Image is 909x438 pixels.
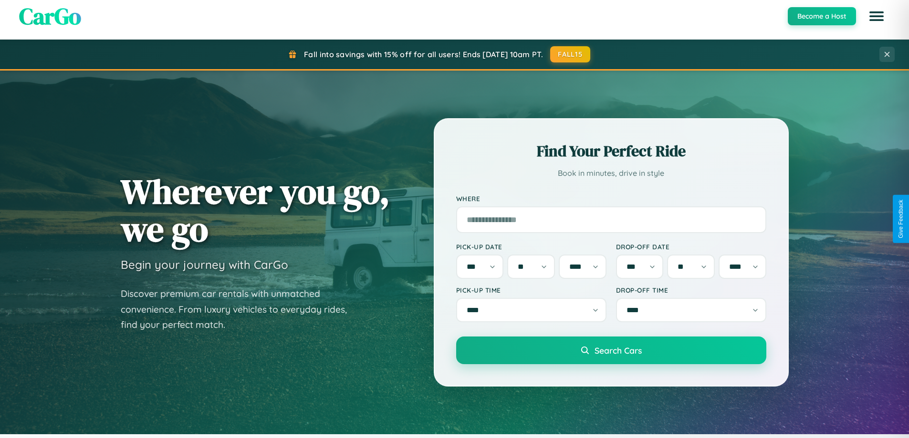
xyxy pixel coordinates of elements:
button: Search Cars [456,336,766,364]
p: Book in minutes, drive in style [456,166,766,180]
span: CarGo [19,0,81,32]
h2: Find Your Perfect Ride [456,141,766,162]
label: Drop-off Time [616,286,766,294]
label: Drop-off Date [616,243,766,251]
p: Discover premium car rentals with unmatched convenience. From luxury vehicles to everyday rides, ... [121,286,359,333]
span: Fall into savings with 15% off for all users! Ends [DATE] 10am PT. [304,50,543,59]
label: Where [456,194,766,203]
div: Give Feedback [898,200,904,238]
button: Open menu [863,3,890,30]
h3: Begin your journey with CarGo [121,257,288,272]
label: Pick-up Time [456,286,606,294]
button: Become a Host [788,7,856,25]
button: FALL15 [550,46,590,62]
span: Search Cars [595,345,642,356]
h1: Wherever you go, we go [121,173,390,248]
label: Pick-up Date [456,243,606,251]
